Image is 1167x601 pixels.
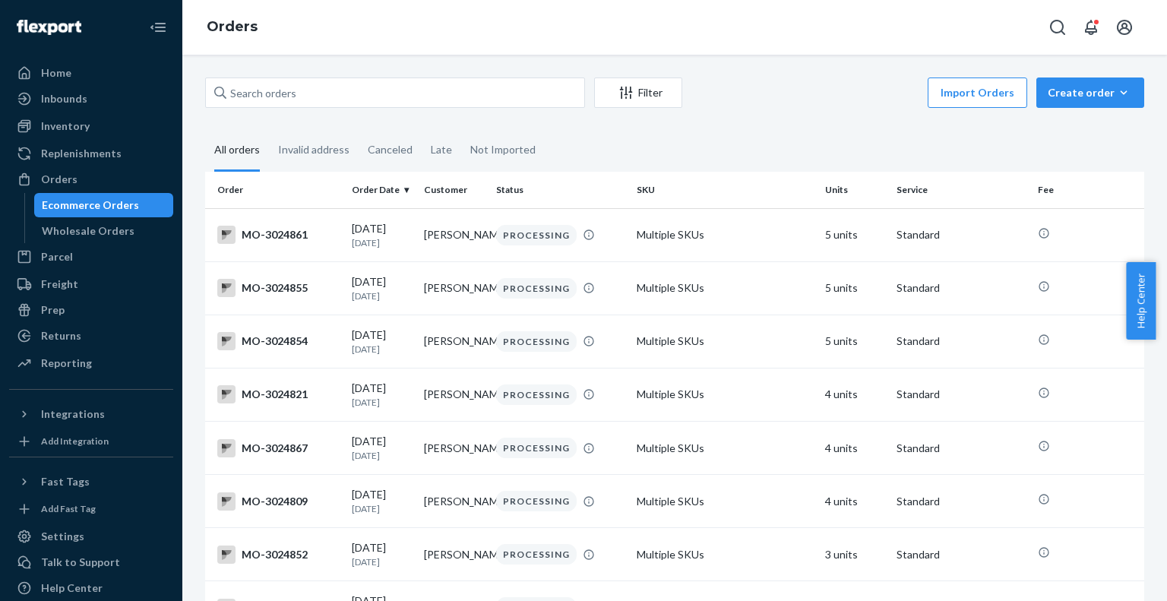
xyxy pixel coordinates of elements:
button: Close Navigation [143,12,173,43]
div: Integrations [41,406,105,422]
td: 4 units [819,368,891,421]
td: 3 units [819,528,891,581]
div: Add Fast Tag [41,502,96,515]
div: MO-3024861 [217,226,340,244]
div: [DATE] [352,381,412,409]
ol: breadcrumbs [194,5,270,49]
div: [DATE] [352,221,412,249]
td: Multiple SKUs [631,208,818,261]
div: Orders [41,172,77,187]
button: Help Center [1126,262,1156,340]
div: Customer [424,183,484,196]
div: Freight [41,277,78,292]
div: PROCESSING [496,278,577,299]
th: Order [205,172,346,208]
a: Reporting [9,351,173,375]
button: Fast Tags [9,470,173,494]
div: [DATE] [352,274,412,302]
div: Wholesale Orders [42,223,134,239]
a: Inventory [9,114,173,138]
div: Prep [41,302,65,318]
div: Fast Tags [41,474,90,489]
a: Freight [9,272,173,296]
p: [DATE] [352,343,412,356]
p: [DATE] [352,555,412,568]
p: [DATE] [352,449,412,462]
a: Orders [9,167,173,191]
div: Settings [41,529,84,544]
div: [DATE] [352,540,412,568]
div: Invalid address [278,130,349,169]
div: MO-3024809 [217,492,340,511]
a: Wholesale Orders [34,219,174,243]
td: Multiple SKUs [631,422,818,475]
div: Late [431,130,452,169]
a: Replenishments [9,141,173,166]
td: Multiple SKUs [631,261,818,315]
div: [DATE] [352,434,412,462]
td: Multiple SKUs [631,475,818,528]
div: PROCESSING [496,384,577,405]
img: Flexport logo [17,20,81,35]
div: Canceled [368,130,413,169]
p: [DATE] [352,236,412,249]
td: Multiple SKUs [631,528,818,581]
div: MO-3024855 [217,279,340,297]
a: Ecommerce Orders [34,193,174,217]
td: 4 units [819,475,891,528]
button: Open account menu [1109,12,1140,43]
button: Integrations [9,402,173,426]
td: 5 units [819,315,891,368]
div: MO-3024854 [217,332,340,350]
th: Units [819,172,891,208]
td: 4 units [819,422,891,475]
div: Help Center [41,580,103,596]
a: Returns [9,324,173,348]
a: Help Center [9,576,173,600]
div: Reporting [41,356,92,371]
th: Order Date [346,172,418,208]
a: Add Integration [9,432,173,451]
div: Add Integration [41,435,109,448]
div: Home [41,65,71,81]
div: Not Imported [470,130,536,169]
td: Multiple SKUs [631,315,818,368]
td: [PERSON_NAME] [418,261,490,315]
div: [DATE] [352,327,412,356]
button: Open Search Box [1042,12,1073,43]
td: [PERSON_NAME] [418,315,490,368]
th: Service [890,172,1031,208]
th: Fee [1032,172,1144,208]
td: [PERSON_NAME] [418,368,490,421]
td: [PERSON_NAME] [418,422,490,475]
p: Standard [897,227,1025,242]
p: [DATE] [352,289,412,302]
td: 5 units [819,261,891,315]
p: Standard [897,334,1025,349]
td: 5 units [819,208,891,261]
td: [PERSON_NAME] [418,528,490,581]
a: Orders [207,18,258,35]
p: [DATE] [352,396,412,409]
button: Import Orders [928,77,1027,108]
button: Filter [594,77,682,108]
div: PROCESSING [496,491,577,511]
div: Returns [41,328,81,343]
p: Standard [897,280,1025,296]
p: Standard [897,441,1025,456]
input: Search orders [205,77,585,108]
button: Open notifications [1076,12,1106,43]
div: MO-3024821 [217,385,340,403]
div: Talk to Support [41,555,120,570]
a: Add Fast Tag [9,500,173,518]
div: All orders [214,130,260,172]
div: MO-3024852 [217,546,340,564]
a: Settings [9,524,173,549]
button: Create order [1036,77,1144,108]
div: PROCESSING [496,544,577,565]
div: Filter [595,85,682,100]
td: [PERSON_NAME] [418,208,490,261]
div: Create order [1048,85,1133,100]
a: Home [9,61,173,85]
a: Parcel [9,245,173,269]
